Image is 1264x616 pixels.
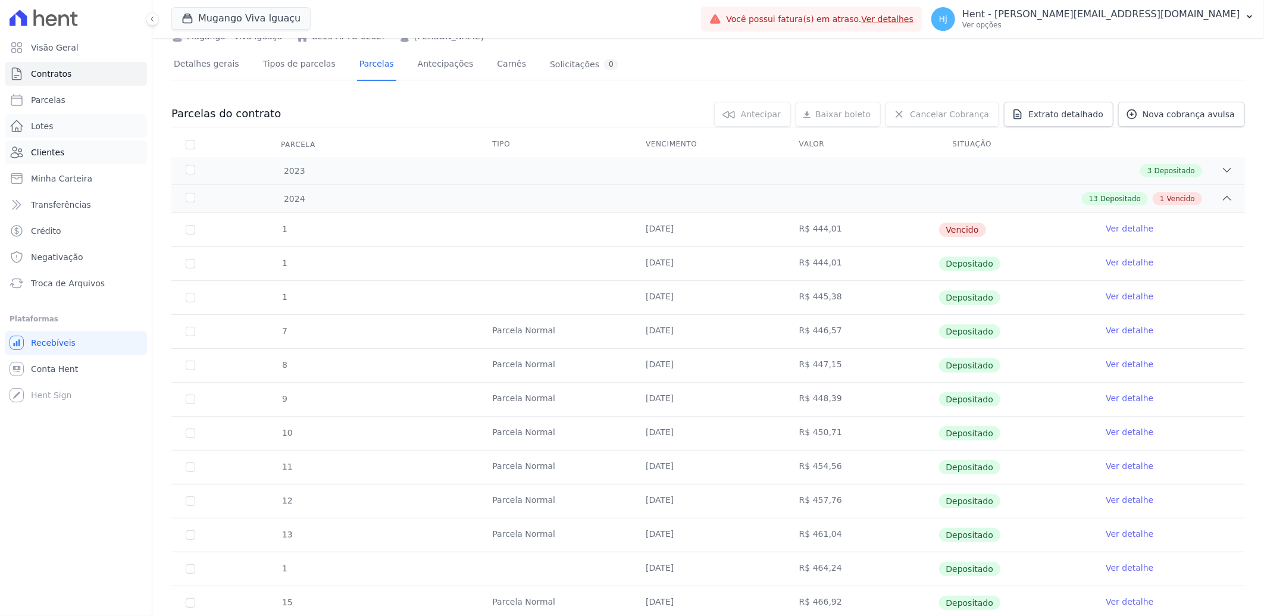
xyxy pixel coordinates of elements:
[550,59,618,70] div: Solicitações
[1100,193,1141,204] span: Depositado
[186,530,195,540] input: Só é possível selecionar pagamentos em aberto
[186,462,195,472] input: Só é possível selecionar pagamentos em aberto
[962,8,1240,20] p: Hent - [PERSON_NAME][EMAIL_ADDRESS][DOMAIN_NAME]
[939,358,1001,373] span: Depositado
[186,225,195,234] input: default
[5,245,147,269] a: Negativação
[281,326,287,336] span: 7
[31,363,78,375] span: Conta Hent
[31,225,61,237] span: Crédito
[186,564,195,574] input: Só é possível selecionar pagamentos em aberto
[785,349,938,382] td: R$ 447,15
[357,49,396,81] a: Parcelas
[939,223,986,237] span: Vencido
[1167,193,1195,204] span: Vencido
[547,49,621,81] a: Solicitações0
[785,518,938,552] td: R$ 461,04
[186,361,195,370] input: Só é possível selecionar pagamentos em aberto
[631,247,785,280] td: [DATE]
[281,224,287,234] span: 1
[281,598,293,607] span: 15
[478,518,631,552] td: Parcela Normal
[31,173,92,185] span: Minha Carteira
[31,94,65,106] span: Parcelas
[631,349,785,382] td: [DATE]
[10,312,142,326] div: Plataformas
[478,383,631,416] td: Parcela Normal
[1143,108,1235,120] span: Nova cobrança avulsa
[785,247,938,280] td: R$ 444,01
[186,327,195,336] input: Só é possível selecionar pagamentos em aberto
[785,315,938,348] td: R$ 446,57
[785,213,938,246] td: R$ 444,01
[939,426,1001,440] span: Depositado
[478,451,631,484] td: Parcela Normal
[1155,165,1195,176] span: Depositado
[478,484,631,518] td: Parcela Normal
[415,49,476,81] a: Antecipações
[1106,528,1153,540] a: Ver detalhe
[1004,102,1113,127] a: Extrato detalhado
[283,193,305,205] span: 2024
[939,392,1001,407] span: Depositado
[631,417,785,450] td: [DATE]
[495,49,528,81] a: Carnês
[631,451,785,484] td: [DATE]
[478,417,631,450] td: Parcela Normal
[1106,562,1153,574] a: Ver detalhe
[939,460,1001,474] span: Depositado
[5,219,147,243] a: Crédito
[171,49,242,81] a: Detalhes gerais
[631,518,785,552] td: [DATE]
[171,7,311,30] button: Mugango Viva Iguaçu
[939,290,1001,305] span: Depositado
[281,564,287,573] span: 1
[862,14,914,24] a: Ver detalhes
[31,199,91,211] span: Transferências
[281,496,293,505] span: 12
[186,598,195,608] input: Só é possível selecionar pagamentos em aberto
[5,88,147,112] a: Parcelas
[726,13,913,26] span: Você possui fatura(s) em atraso.
[5,62,147,86] a: Contratos
[31,120,54,132] span: Lotes
[31,146,64,158] span: Clientes
[939,494,1001,508] span: Depositado
[939,528,1001,542] span: Depositado
[922,2,1264,36] button: Hj Hent - [PERSON_NAME][EMAIL_ADDRESS][DOMAIN_NAME] Ver opções
[939,324,1001,339] span: Depositado
[281,292,287,302] span: 1
[478,315,631,348] td: Parcela Normal
[5,271,147,295] a: Troca de Arquivos
[939,15,947,23] span: Hj
[631,281,785,314] td: [DATE]
[281,258,287,268] span: 1
[938,132,1092,157] th: Situação
[478,132,631,157] th: Tipo
[1106,257,1153,268] a: Ver detalhe
[962,20,1240,30] p: Ver opções
[1106,392,1153,404] a: Ver detalhe
[631,383,785,416] td: [DATE]
[785,451,938,484] td: R$ 454,56
[1106,460,1153,472] a: Ver detalhe
[631,315,785,348] td: [DATE]
[186,429,195,438] input: Só é possível selecionar pagamentos em aberto
[281,428,293,437] span: 10
[1118,102,1245,127] a: Nova cobrança avulsa
[1160,193,1165,204] span: 1
[31,251,83,263] span: Negativação
[785,484,938,518] td: R$ 457,76
[31,337,76,349] span: Recebíveis
[267,133,330,157] div: Parcela
[31,42,79,54] span: Visão Geral
[281,462,293,471] span: 11
[1147,165,1152,176] span: 3
[5,114,147,138] a: Lotes
[5,331,147,355] a: Recebíveis
[939,562,1001,576] span: Depositado
[186,259,195,268] input: Só é possível selecionar pagamentos em aberto
[283,165,305,177] span: 2023
[785,132,938,157] th: Valor
[785,552,938,586] td: R$ 464,24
